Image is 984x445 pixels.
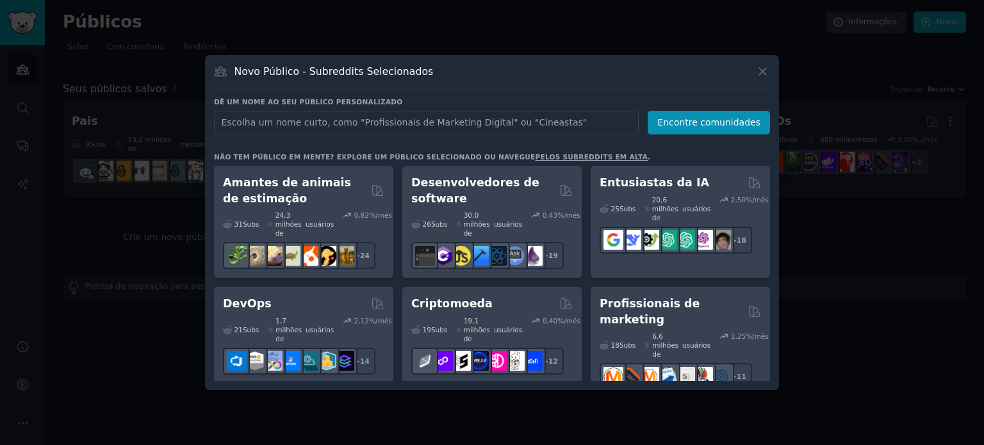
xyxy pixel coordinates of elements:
[693,230,713,250] img: OpenAIDev
[600,176,709,189] font: Entusiastas da IA
[494,326,522,334] font: usuários
[737,236,746,244] font: 18
[711,230,731,250] img: Inteligência Artificial
[557,211,580,219] font: %/mês
[619,205,635,213] font: Subs
[675,230,695,250] img: prompts_do_chatgpt_
[334,351,354,371] img: Engenheiros de plataforma
[451,351,471,371] img: participante da etnia
[657,117,760,127] font: Encontre comunidades
[423,326,431,334] font: 19
[505,351,525,371] img: CriptoNotícias
[214,98,402,106] font: Dê um nome ao seu público personalizado
[469,351,489,371] img: web3
[306,220,334,228] font: usuários
[548,252,558,259] font: 19
[245,246,265,266] img: bola python
[487,246,507,266] img: reativo nativo
[619,341,635,349] font: Subs
[648,153,650,161] font: .
[263,246,283,266] img: lagartixas-leopardo
[369,211,392,219] font: %/mês
[451,246,471,266] img: aprenda javascript
[214,111,639,134] input: Escolha um nome curto, como "Profissionais de Marketing Digital" ou "Cineastas"
[354,317,369,325] font: 2,12
[600,297,700,326] font: Profissionais de marketing
[234,326,243,334] font: 21
[354,211,369,219] font: 0,82
[306,326,334,334] font: usuários
[621,367,641,387] img: bigseo
[281,351,300,371] img: Links DevOps
[433,246,453,266] img: c sustenido
[360,357,370,365] font: 14
[275,211,302,237] font: 24,3 milhões de
[299,351,318,371] img: engenharia de plataforma
[603,367,623,387] img: marketing_de_conteúdo
[234,220,243,228] font: 31
[746,196,769,204] font: %/mês
[415,351,435,371] img: finanças étnicas
[411,176,539,205] font: Desenvolvedores de software
[548,357,558,365] font: 12
[281,246,300,266] img: tartaruga
[652,332,678,358] font: 6,6 milhões de
[299,246,318,266] img: calopsita
[639,367,659,387] img: Pergunte ao Marketing
[711,367,731,387] img: Marketing Online
[603,230,623,250] img: GoogleGeminiAI
[657,367,677,387] img: Marketing por e-mail
[223,297,272,310] font: DevOps
[223,176,351,205] font: Amantes de animais de estimação
[243,220,259,228] font: Subs
[214,153,536,161] font: Não tem público em mente? Explore um público selecionado ou navegue
[243,326,259,334] font: Subs
[431,220,447,228] font: Subs
[494,220,522,228] font: usuários
[431,326,447,334] font: Subs
[316,246,336,266] img: PetAdvice
[652,196,678,222] font: 20,6 milhões de
[543,211,557,219] font: 0,43
[423,220,431,228] font: 26
[693,367,713,387] img: Pesquisa de Marketing
[316,351,336,371] img: aws_cdk
[657,230,677,250] img: Design do prompt do chatgpt
[621,230,641,250] img: Busca Profunda
[682,341,710,349] font: usuários
[731,196,746,204] font: 2,50
[360,252,370,259] font: 24
[415,246,435,266] img: software
[536,153,648,161] a: pelos subreddits em alta
[682,205,710,213] font: usuários
[523,246,543,266] img: elixir
[543,317,557,325] font: 0,40
[611,205,619,213] font: 25
[557,317,580,325] font: %/mês
[675,367,695,387] img: anúncios do Google
[487,351,507,371] img: defiblockchain
[369,317,392,325] font: %/mês
[275,317,302,343] font: 1,7 milhões de
[411,297,493,310] font: Criptomoeda
[245,351,265,371] img: Especialistas Certificados pela AWS
[639,230,659,250] img: Catálogo de ferramentas de IA
[234,65,434,77] font: Novo Público - Subreddits Selecionados
[746,332,769,340] font: %/mês
[737,373,746,380] font: 11
[464,211,490,237] font: 30,0 milhões de
[469,246,489,266] img: Programação iOS
[505,246,525,266] img: Pergunte à Ciência da Computação
[263,351,283,371] img: Docker_DevOps
[523,351,543,371] img: definição_
[731,332,746,340] font: 1,25
[334,246,354,266] img: raça de cachorro
[648,111,770,134] button: Encontre comunidades
[227,351,247,371] img: azuredevops
[433,351,453,371] img: 0xPolígono
[227,246,247,266] img: herpetologia
[464,317,490,343] font: 19,1 milhões de
[611,341,619,349] font: 18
